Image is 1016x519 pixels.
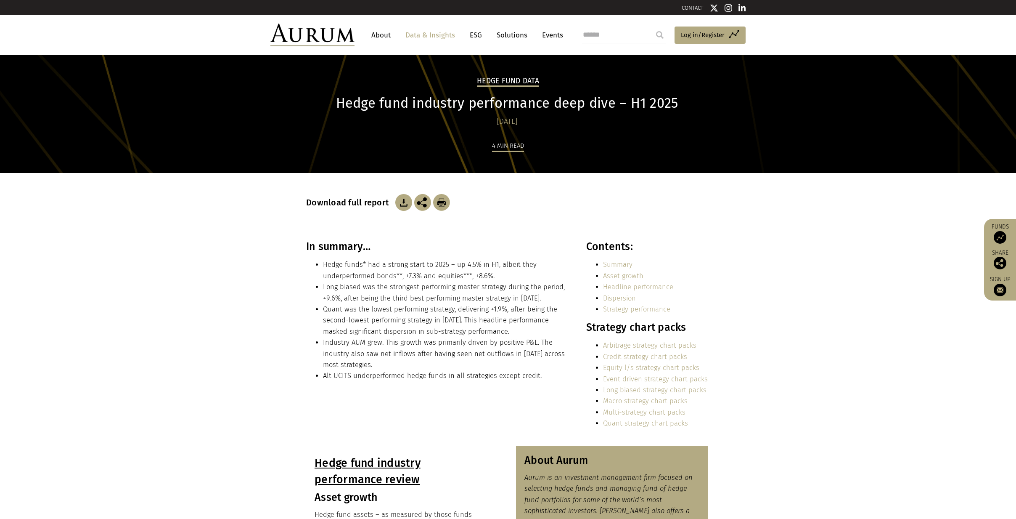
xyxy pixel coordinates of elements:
div: 4 min read [492,141,524,152]
a: Dispersion [603,294,636,302]
h3: Contents: [586,240,708,253]
a: Events [538,27,563,43]
li: Industry AUM grew. This growth was primarily driven by positive P&L. The industry also saw net in... [323,337,568,370]
li: Quant was the lowest performing strategy, delivering +1.9%, after being the second-lowest perform... [323,304,568,337]
img: Twitter icon [710,4,718,12]
a: Macro strategy chart packs [603,397,688,405]
img: Download Article [433,194,450,211]
img: Download Article [395,194,412,211]
a: About [367,27,395,43]
img: Instagram icon [725,4,732,12]
a: Data & Insights [401,27,459,43]
img: Share this post [994,257,1006,269]
li: Long biased was the strongest performing master strategy during the period, +9.6%, after being th... [323,282,568,304]
a: Log in/Register [675,27,746,44]
li: Hedge funds* had a strong start to 2025 – up 4.5% in H1, albeit they underperformed bonds**, +7.3... [323,259,568,282]
img: Linkedin icon [738,4,746,12]
a: Headline performance [603,283,673,291]
h3: About Aurum [524,454,699,467]
a: Solutions [492,27,532,43]
h3: Strategy chart packs [586,321,708,334]
div: [DATE] [306,116,708,128]
a: CONTACT [682,5,704,11]
h3: Download full report [306,197,393,208]
a: Sign up [988,276,1012,296]
a: Multi-strategy chart packs [603,408,685,416]
img: Access Funds [994,231,1006,244]
h2: Hedge Fund Data [477,77,539,87]
a: Quant strategy chart packs [603,419,688,427]
img: Aurum [270,24,355,46]
h3: Asset growth [315,491,489,504]
img: Sign up to our newsletter [994,284,1006,296]
h3: In summary… [306,240,568,253]
a: Arbitrage strategy chart packs [603,341,696,349]
a: Long biased strategy chart packs [603,386,706,394]
a: Equity l/s strategy chart packs [603,364,699,372]
a: Strategy performance [603,305,670,313]
a: Event driven strategy chart packs [603,375,708,383]
img: Share this post [414,194,431,211]
li: Alt UCITS underperformed hedge funds in all strategies except credit. [323,370,568,381]
span: Log in/Register [681,30,725,40]
a: ESG [466,27,486,43]
a: Asset growth [603,272,643,280]
h1: Hedge fund industry performance deep dive – H1 2025 [306,95,708,112]
div: Share [988,250,1012,269]
input: Submit [651,27,668,43]
u: Hedge fund industry performance review [315,456,421,486]
a: Summary [603,261,632,269]
a: Funds [988,223,1012,244]
a: Credit strategy chart packs [603,353,687,361]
